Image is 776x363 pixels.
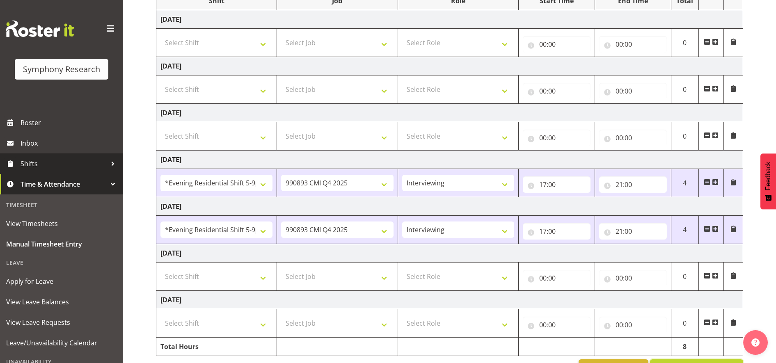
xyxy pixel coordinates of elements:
td: 4 [671,169,698,197]
input: Click to select... [599,317,667,333]
span: View Leave Balances [6,296,117,308]
td: [DATE] [156,104,743,122]
td: 8 [671,338,698,356]
span: Inbox [21,137,119,149]
a: View Timesheets [2,213,121,234]
span: View Timesheets [6,217,117,230]
input: Click to select... [523,130,591,146]
span: Leave/Unavailability Calendar [6,337,117,349]
input: Click to select... [523,36,591,53]
div: Symphony Research [23,63,100,75]
input: Click to select... [599,83,667,99]
span: Roster [21,116,119,129]
td: 0 [671,75,698,104]
a: Manual Timesheet Entry [2,234,121,254]
td: 0 [671,263,698,291]
td: [DATE] [156,57,743,75]
span: Shifts [21,158,107,170]
input: Click to select... [523,176,591,193]
td: [DATE] [156,291,743,309]
span: Time & Attendance [21,178,107,190]
img: help-xxl-2.png [751,338,760,347]
div: Leave [2,254,121,271]
td: [DATE] [156,244,743,263]
td: [DATE] [156,197,743,216]
td: 0 [671,29,698,57]
img: Rosterit website logo [6,21,74,37]
button: Feedback - Show survey [760,153,776,209]
span: Manual Timesheet Entry [6,238,117,250]
a: Apply for Leave [2,271,121,292]
input: Click to select... [523,270,591,286]
a: View Leave Requests [2,312,121,333]
input: Click to select... [523,317,591,333]
input: Click to select... [599,176,667,193]
a: View Leave Balances [2,292,121,312]
div: Timesheet [2,196,121,213]
input: Click to select... [599,36,667,53]
input: Click to select... [599,223,667,240]
td: 4 [671,216,698,244]
span: Feedback [765,162,772,190]
input: Click to select... [523,83,591,99]
td: [DATE] [156,10,743,29]
input: Click to select... [599,270,667,286]
td: [DATE] [156,151,743,169]
input: Click to select... [523,223,591,240]
span: View Leave Requests [6,316,117,329]
input: Click to select... [599,130,667,146]
a: Leave/Unavailability Calendar [2,333,121,353]
td: 0 [671,122,698,151]
td: Total Hours [156,338,277,356]
span: Apply for Leave [6,275,117,288]
td: 0 [671,309,698,338]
